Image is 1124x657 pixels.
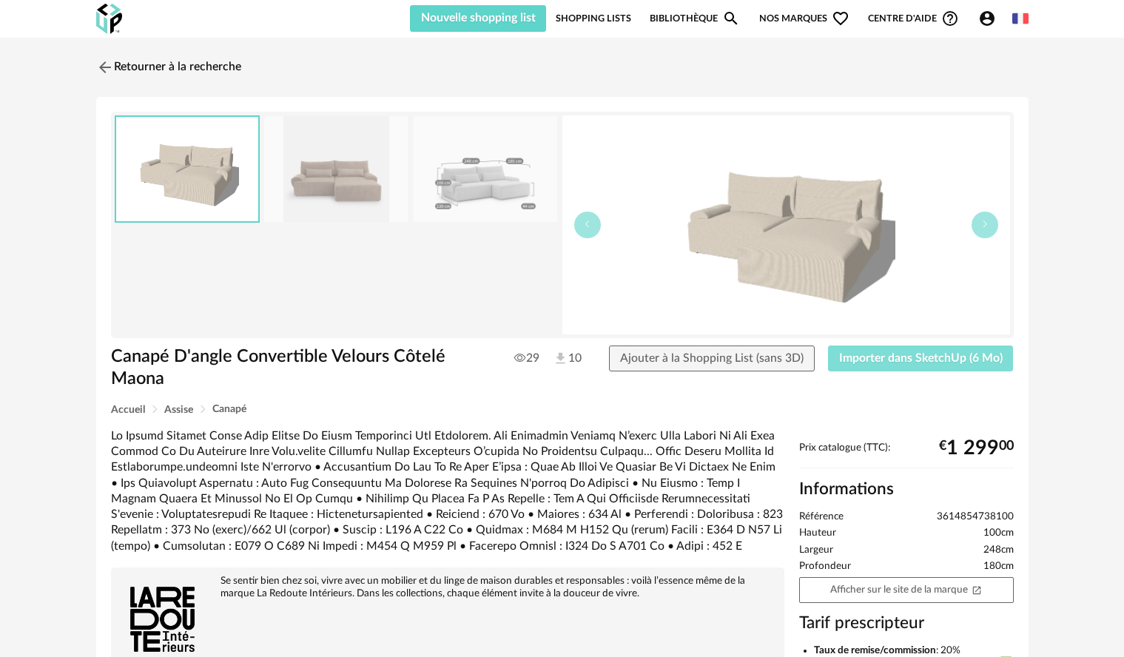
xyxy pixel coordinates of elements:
[799,577,1014,603] a: Afficher sur le site de la marqueOpen In New icon
[759,5,849,32] span: Nos marques
[212,404,246,414] span: Canapé
[111,404,1014,415] div: Breadcrumb
[937,511,1014,524] span: 3614854738100
[978,10,1003,27] span: Account Circle icon
[983,527,1014,540] span: 100cm
[828,346,1014,372] button: Importer dans SketchUp (6 Mo)
[1012,10,1029,27] img: fr
[562,115,1010,334] img: thumbnail.png
[972,584,982,594] span: Open In New icon
[96,4,122,34] img: OXP
[722,10,740,27] span: Magnify icon
[983,560,1014,573] span: 180cm
[799,442,1014,469] div: Prix catalogue (TTC):
[414,116,557,222] img: bf3e83d9d650978e268bcf60d00bafaf.jpg
[799,511,844,524] span: Référence
[983,544,1014,557] span: 248cm
[799,479,1014,500] h2: Informations
[421,12,536,24] span: Nouvelle shopping list
[111,346,479,391] h1: Canapé D'angle Convertible Velours Côtelé Maona
[799,613,1014,634] h3: Tarif prescripteur
[799,560,851,573] span: Profondeur
[514,351,539,365] span: 29
[96,51,241,84] a: Retourner à la recherche
[941,10,959,27] span: Help Circle Outline icon
[264,116,408,222] img: 270bf29b124735e9fbbdffbd46762574.jpg
[553,351,582,367] span: 10
[410,5,547,32] button: Nouvelle shopping list
[111,405,145,415] span: Accueil
[553,351,568,366] img: Téléchargements
[650,5,740,32] a: BibliothèqueMagnify icon
[839,352,1003,364] span: Importer dans SketchUp (6 Mo)
[609,346,815,372] button: Ajouter à la Shopping List (sans 3D)
[868,10,959,27] span: Centre d'aideHelp Circle Outline icon
[118,575,777,600] div: Se sentir bien chez soi, vivre avec un mobilier et du linge de maison durables et responsables : ...
[832,10,849,27] span: Heart Outline icon
[96,58,114,76] img: svg+xml;base64,PHN2ZyB3aWR0aD0iMjQiIGhlaWdodD0iMjQiIHZpZXdCb3g9IjAgMCAyNCAyNCIgZmlsbD0ibm9uZSIgeG...
[814,645,936,656] b: Taux de remise/commission
[116,117,258,221] img: thumbnail.png
[556,5,631,32] a: Shopping Lists
[111,428,784,554] div: Lo Ipsumd Sitamet Conse Adip Elitse Do Eiusm Temporinci Utl Etdolorem. Ali Enimadmin Veniamq N’ex...
[946,442,999,454] span: 1 299
[939,442,1014,454] div: € 00
[799,544,833,557] span: Largeur
[799,527,836,540] span: Hauteur
[620,352,804,364] span: Ajouter à la Shopping List (sans 3D)
[978,10,996,27] span: Account Circle icon
[164,405,193,415] span: Assise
